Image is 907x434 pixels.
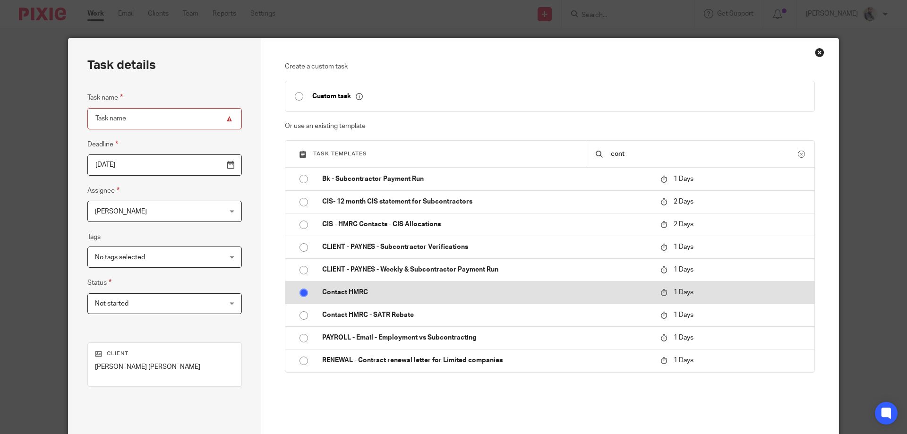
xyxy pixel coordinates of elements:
p: RENEWAL - Contract renewal letter for Limited companies [322,356,651,365]
span: 2 Days [674,198,693,205]
input: Search... [610,149,798,159]
p: Or use an existing template [285,121,815,131]
div: Close this dialog window [815,48,824,57]
p: CIS - HMRC Contacts - CIS Allocations [322,220,651,229]
p: Bk - Subcontractor Payment Run [322,174,651,184]
p: Client [95,350,234,357]
span: 1 Days [674,266,693,273]
label: Deadline [87,139,118,150]
span: 1 Days [674,244,693,250]
span: 2 Days [674,221,693,228]
label: Task name [87,92,123,103]
p: Custom task [312,92,363,101]
p: CIS- 12 month CIS statement for Subcontractors [322,197,651,206]
input: Task name [87,108,242,129]
p: Create a custom task [285,62,815,71]
label: Status [87,277,111,288]
span: Not started [95,300,128,307]
span: 1 Days [674,176,693,182]
input: Pick a date [87,154,242,176]
p: Contact HMRC - SATR Rebate [322,310,651,320]
label: Assignee [87,185,120,196]
span: 1 Days [674,334,693,341]
span: No tags selected [95,254,145,261]
p: Contact HMRC [322,288,651,297]
p: PAYROLL - Email - Employment vs Subcontracting [322,333,651,342]
span: 1 Days [674,289,693,296]
span: Task templates [313,151,367,156]
label: Tags [87,232,101,242]
h2: Task details [87,57,156,73]
span: 1 Days [674,357,693,364]
p: CLIENT - PAYNES - Weekly & Subcontractor Payment Run [322,265,651,274]
span: 1 Days [674,312,693,318]
p: CLIENT - PAYNES - Subcontractor Verifications [322,242,651,252]
p: [PERSON_NAME] [PERSON_NAME] [95,362,234,372]
span: [PERSON_NAME] [95,208,147,215]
